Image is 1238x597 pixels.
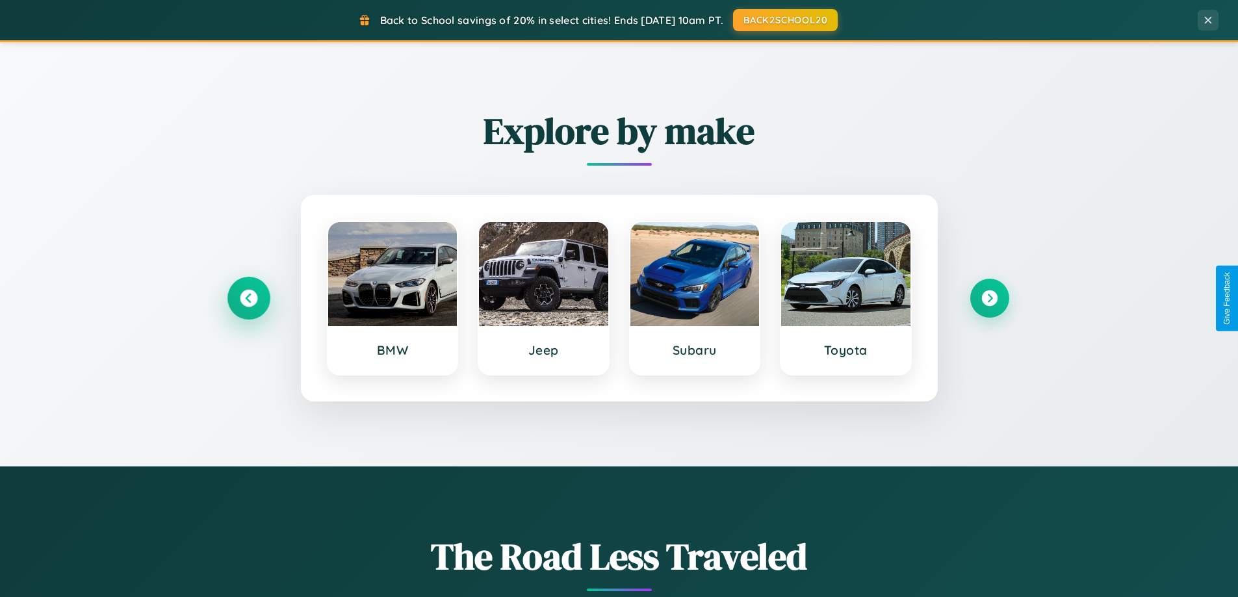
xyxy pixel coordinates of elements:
[229,531,1009,581] h1: The Road Less Traveled
[492,342,595,358] h3: Jeep
[229,106,1009,156] h2: Explore by make
[380,14,723,27] span: Back to School savings of 20% in select cities! Ends [DATE] 10am PT.
[341,342,445,358] h3: BMW
[794,342,897,358] h3: Toyota
[643,342,747,358] h3: Subaru
[733,9,838,31] button: BACK2SCHOOL20
[1222,272,1232,325] div: Give Feedback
